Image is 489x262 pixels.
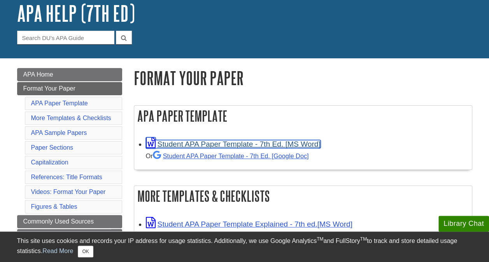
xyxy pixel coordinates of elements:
button: Close [78,246,93,257]
button: Library Chat [438,216,489,232]
a: Paper Sections [31,144,74,151]
span: APA Home [23,71,53,78]
a: APA Help (7th Ed) [17,1,135,25]
sup: TM [317,236,323,242]
h2: APA Paper Template [134,106,472,126]
small: Or [146,152,309,159]
a: Link opens in new window [146,220,352,228]
a: Your Citations & References [17,229,122,242]
h1: Format Your Paper [134,68,472,88]
input: Search DU's APA Guide [17,31,114,44]
a: References: Title Formats [31,174,102,180]
a: APA Paper Template [31,100,88,107]
a: Figures & Tables [31,203,77,210]
a: Format Your Paper [17,82,122,95]
h2: More Templates & Checklists [134,186,472,206]
a: Student APA Paper Template - 7th Ed. [Google Doc] [153,152,309,159]
span: Commonly Used Sources [23,218,94,225]
a: APA Sample Papers [31,129,87,136]
a: More Templates & Checklists [31,115,111,121]
a: Commonly Used Sources [17,215,122,228]
span: Format Your Paper [23,85,75,92]
a: APA Home [17,68,122,81]
a: Link opens in new window [146,140,321,148]
a: Videos: Format Your Paper [31,189,106,195]
a: Read More [42,248,73,254]
a: Capitalization [31,159,68,166]
sup: TM [360,236,367,242]
div: This site uses cookies and records your IP address for usage statistics. Additionally, we use Goo... [17,236,472,257]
